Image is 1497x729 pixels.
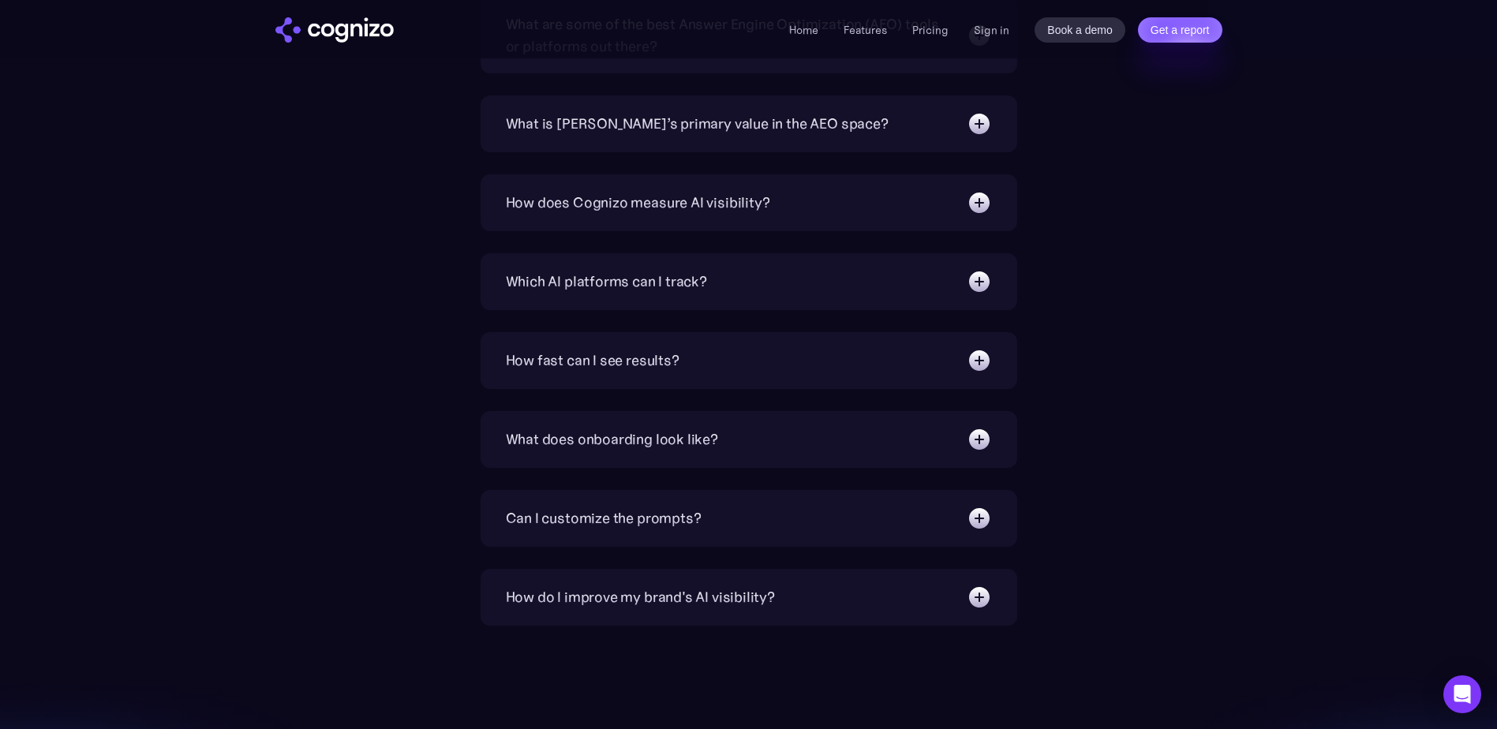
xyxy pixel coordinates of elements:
div: Which AI platforms can I track? [506,271,707,293]
div: What does onboarding look like? [506,428,718,450]
a: Pricing [912,23,949,37]
div: What is [PERSON_NAME]’s primary value in the AEO space? [506,113,889,135]
a: Home [789,23,818,37]
div: How does Cognizo measure AI visibility? [506,192,770,214]
a: Features [844,23,887,37]
a: Sign in [974,21,1009,39]
div: Open Intercom Messenger [1443,675,1481,713]
a: Get a report [1138,17,1222,43]
img: cognizo logo [275,17,394,43]
a: Book a demo [1035,17,1125,43]
div: How do I improve my brand's AI visibility? [506,586,775,608]
div: Can I customize the prompts? [506,507,702,529]
div: How fast can I see results? [506,350,679,372]
a: home [275,17,394,43]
